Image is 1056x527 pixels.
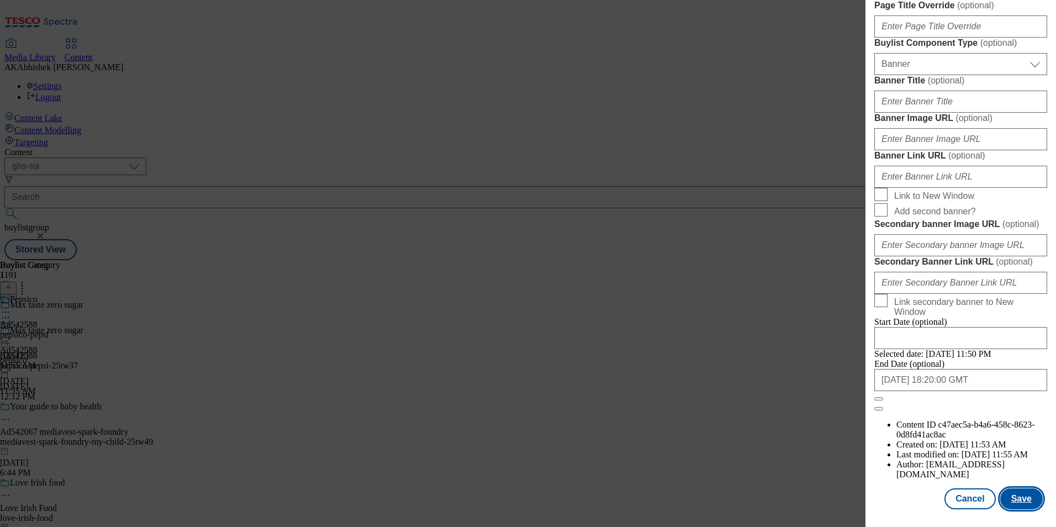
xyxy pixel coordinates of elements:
span: [EMAIL_ADDRESS][DOMAIN_NAME] [896,460,1005,479]
button: Save [1000,488,1043,509]
span: c47aec5a-b4a6-458c-8623-0d8fd41ac8ac [896,420,1035,439]
span: Selected date: [DATE] 11:50 PM [874,349,991,359]
label: Secondary Banner Link URL [874,256,1047,267]
span: ( optional ) [1002,219,1039,229]
span: [DATE] 11:53 AM [939,440,1006,449]
input: Enter Banner Link URL [874,166,1047,188]
input: Enter Date [874,369,1047,391]
li: Created on: [896,440,1047,450]
span: ( optional ) [948,151,985,160]
input: Enter Page Title Override [874,15,1047,38]
label: Banner Link URL [874,150,1047,161]
span: [DATE] 11:55 AM [962,450,1028,459]
label: Secondary banner Image URL [874,219,1047,230]
li: Author: [896,460,1047,479]
label: Banner Title [874,75,1047,86]
input: Enter Secondary Banner Link URL [874,272,1047,294]
li: Content ID [896,420,1047,440]
input: Enter Secondary banner Image URL [874,234,1047,256]
span: Add second banner? [894,207,976,217]
span: Start Date (optional) [874,317,947,326]
span: ( optional ) [980,38,1017,48]
span: End Date (optional) [874,359,944,368]
span: ( optional ) [955,113,992,123]
button: Cancel [944,488,995,509]
button: Close [874,397,883,400]
label: Banner Image URL [874,113,1047,124]
li: Last modified on: [896,450,1047,460]
span: Link to New Window [894,191,974,201]
label: Buylist Component Type [874,38,1047,49]
span: ( optional ) [957,1,994,10]
input: Enter Date [874,327,1047,349]
input: Enter Banner Image URL [874,128,1047,150]
span: Link secondary banner to New Window [894,297,1043,317]
span: ( optional ) [928,76,965,85]
input: Enter Banner Title [874,91,1047,113]
span: ( optional ) [996,257,1033,266]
